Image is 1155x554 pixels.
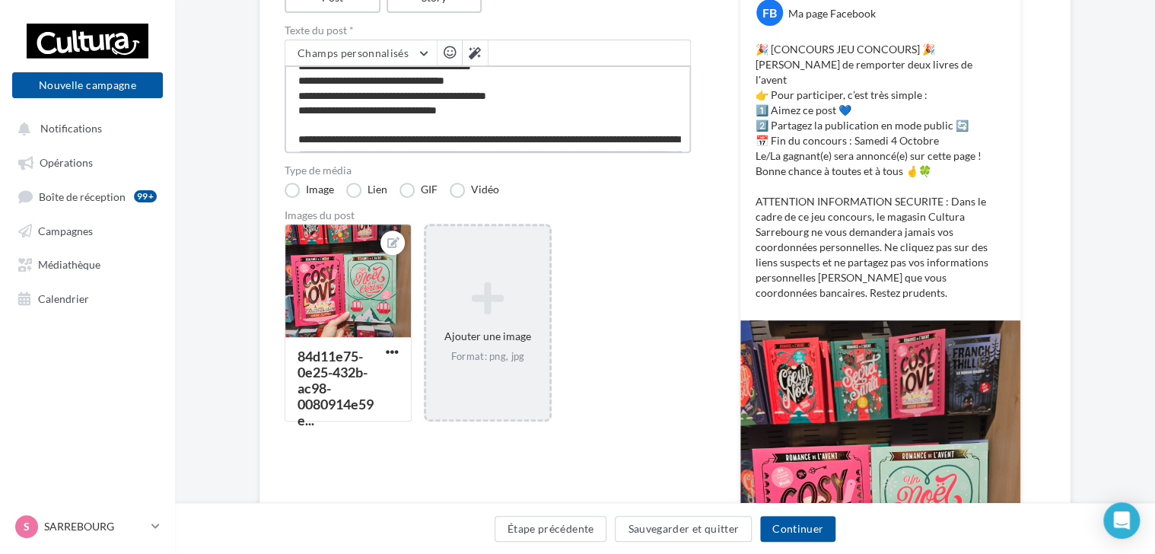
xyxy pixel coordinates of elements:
[38,291,89,304] span: Calendrier
[9,284,166,311] a: Calendrier
[297,46,409,59] span: Champs personnalisés
[40,122,102,135] span: Notifications
[285,25,691,36] label: Texte du post *
[40,156,93,169] span: Opérations
[38,258,100,271] span: Médiathèque
[9,114,160,142] button: Notifications
[12,512,163,541] a: S SARREBOURG
[9,216,166,244] a: Campagnes
[615,516,752,542] button: Sauvegarder et quitter
[9,148,166,175] a: Opérations
[788,6,876,21] div: Ma page Facebook
[760,516,835,542] button: Continuer
[24,519,30,534] span: S
[297,348,374,428] div: 84d11e75-0e25-432b-ac98-0080914e59e...
[9,182,166,210] a: Boîte de réception99+
[285,40,437,66] button: Champs personnalisés
[285,165,691,176] label: Type de média
[12,72,163,98] button: Nouvelle campagne
[495,516,607,542] button: Étape précédente
[1103,502,1140,539] div: Open Intercom Messenger
[399,183,437,198] label: GIF
[134,190,157,202] div: 99+
[756,42,1005,301] p: 🎉 [CONCOURS JEU CONCOURS] 🎉 [PERSON_NAME] de remporter deux livres de l'avent 👉 Pour participer, ...
[346,183,387,198] label: Lien
[38,224,93,237] span: Campagnes
[9,250,166,277] a: Médiathèque
[285,210,691,221] div: Images du post
[39,189,126,202] span: Boîte de réception
[450,183,499,198] label: Vidéo
[285,183,334,198] label: Image
[44,519,145,534] p: SARREBOURG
